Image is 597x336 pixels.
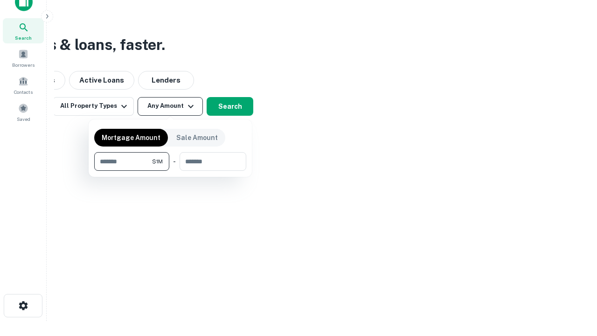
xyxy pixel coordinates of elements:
[550,231,597,276] iframe: Chat Widget
[173,152,176,171] div: -
[176,133,218,143] p: Sale Amount
[102,133,160,143] p: Mortgage Amount
[152,157,163,166] span: $1M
